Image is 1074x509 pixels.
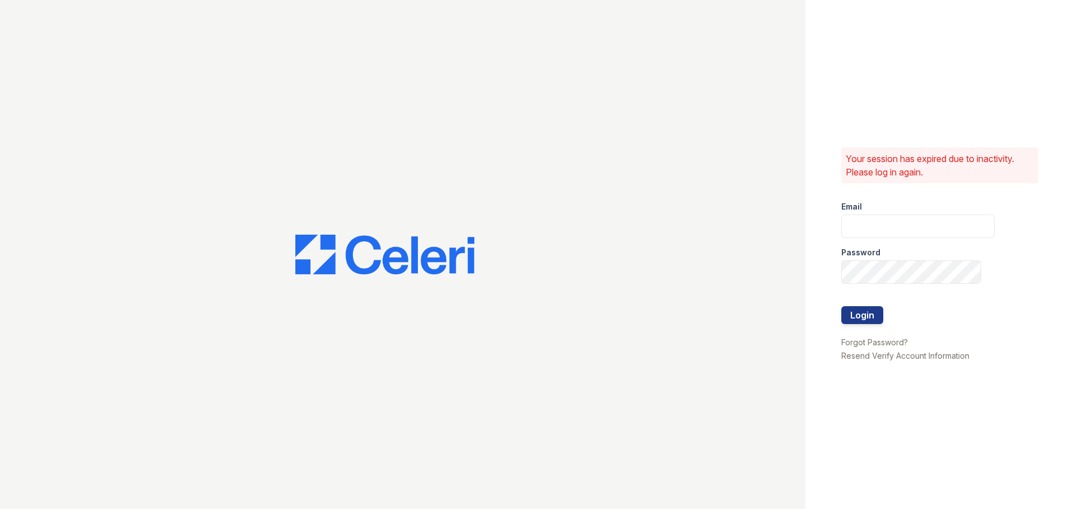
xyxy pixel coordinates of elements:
[841,351,969,360] a: Resend Verify Account Information
[841,306,883,324] button: Login
[295,235,474,275] img: CE_Logo_Blue-a8612792a0a2168367f1c8372b55b34899dd931a85d93a1a3d3e32e68fde9ad4.png
[846,152,1034,179] p: Your session has expired due to inactivity. Please log in again.
[841,247,880,258] label: Password
[841,201,862,212] label: Email
[841,337,908,347] a: Forgot Password?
